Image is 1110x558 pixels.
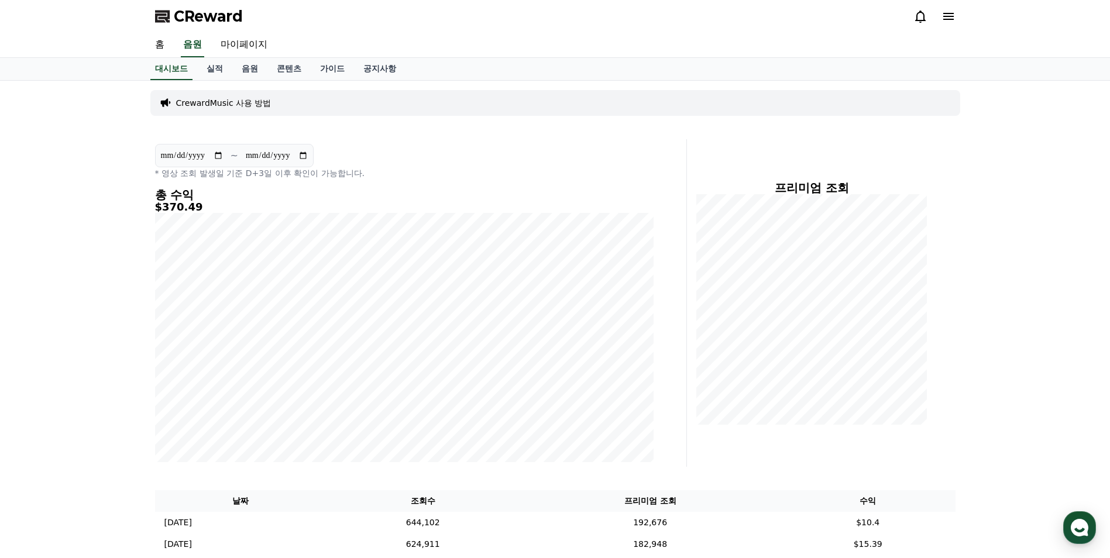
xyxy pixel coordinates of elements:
[155,7,243,26] a: CReward
[155,167,654,179] p: * 영상 조회 발생일 기준 D+3일 이후 확인이 가능합니다.
[267,58,311,80] a: 콘텐츠
[155,490,327,512] th: 날짜
[150,58,193,80] a: 대시보드
[326,533,520,555] td: 624,911
[211,33,277,57] a: 마이페이지
[696,181,927,194] h4: 프리미엄 조회
[520,490,781,512] th: 프리미엄 조회
[231,149,238,163] p: ~
[164,538,192,550] p: [DATE]
[520,533,781,555] td: 182,948
[174,7,243,26] span: CReward
[181,33,204,57] a: 음원
[781,490,956,512] th: 수익
[326,512,520,533] td: 644,102
[781,512,956,533] td: $10.4
[155,188,654,201] h4: 총 수익
[146,33,174,57] a: 홈
[781,533,956,555] td: $15.39
[232,58,267,80] a: 음원
[155,201,654,213] h5: $370.49
[197,58,232,80] a: 실적
[311,58,354,80] a: 가이드
[354,58,405,80] a: 공지사항
[176,97,272,109] a: CrewardMusic 사용 방법
[164,516,192,529] p: [DATE]
[520,512,781,533] td: 192,676
[326,490,520,512] th: 조회수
